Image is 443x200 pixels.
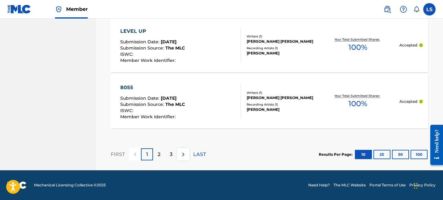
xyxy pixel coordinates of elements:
[161,39,177,45] span: [DATE]
[412,170,443,200] iframe: Chat Widget
[111,18,428,72] a: LEVEL UPSubmission Date:[DATE]Submission Source:The MLCISWC:Member Work Identifier:Writers (1)[PE...
[120,28,185,35] div: LEVEL UP
[55,6,62,13] img: Top Rightsholder
[369,182,406,188] a: Portal Terms of Use
[120,45,165,51] span: Submission Source :
[180,151,187,158] img: right
[7,5,31,14] img: MLC Logo
[146,151,148,158] p: 1
[411,150,428,159] button: 100
[308,182,330,188] a: Need Help?
[423,3,436,15] div: User Menu
[120,84,185,91] div: 8055
[193,151,206,158] p: LAST
[247,50,316,56] div: [PERSON_NAME]
[426,120,443,170] iframe: Resource Center
[355,150,372,159] button: 10
[399,42,417,48] p: Accepted
[111,151,125,158] p: FIRST
[413,6,420,12] div: Notifications
[381,3,394,15] a: Public Search
[120,95,161,101] span: Submission Date :
[120,58,177,63] span: Member Work Identifier :
[334,93,381,98] p: Your Total Submitted Shares:
[247,102,316,107] div: Recording Artists ( 1 )
[170,151,173,158] p: 3
[334,182,366,188] a: The MLC Website
[120,114,177,120] span: Member Work Identifier :
[161,95,177,101] span: [DATE]
[7,181,27,189] img: logo
[409,182,436,188] a: Privacy Policy
[399,99,417,104] p: Accepted
[247,107,316,112] div: [PERSON_NAME]
[247,39,316,44] div: [PERSON_NAME] [PERSON_NAME]
[247,95,316,101] div: [PERSON_NAME] [PERSON_NAME]
[400,6,407,13] img: help
[334,37,381,42] p: Your Total Submitted Shares:
[158,151,160,158] p: 2
[165,45,185,51] span: The MLC
[120,39,161,45] span: Submission Date :
[348,98,367,109] span: 100 %
[120,51,135,57] span: ISWC :
[392,150,409,159] button: 50
[384,6,391,13] img: search
[319,152,354,157] p: Results Per Page:
[120,102,165,107] span: Submission Source :
[414,176,418,195] div: Drag
[348,42,367,53] span: 100 %
[120,108,135,113] span: ISWC :
[247,34,316,39] div: Writers ( 1 )
[373,150,390,159] button: 25
[397,3,410,15] div: Help
[247,90,316,95] div: Writers ( 1 )
[111,74,428,128] a: 8055Submission Date:[DATE]Submission Source:The MLCISWC:Member Work Identifier:Writers (1)[PERSON...
[66,6,88,13] span: Member
[247,46,316,50] div: Recording Artists ( 1 )
[165,102,185,107] span: The MLC
[34,182,106,188] span: Mechanical Licensing Collective © 2025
